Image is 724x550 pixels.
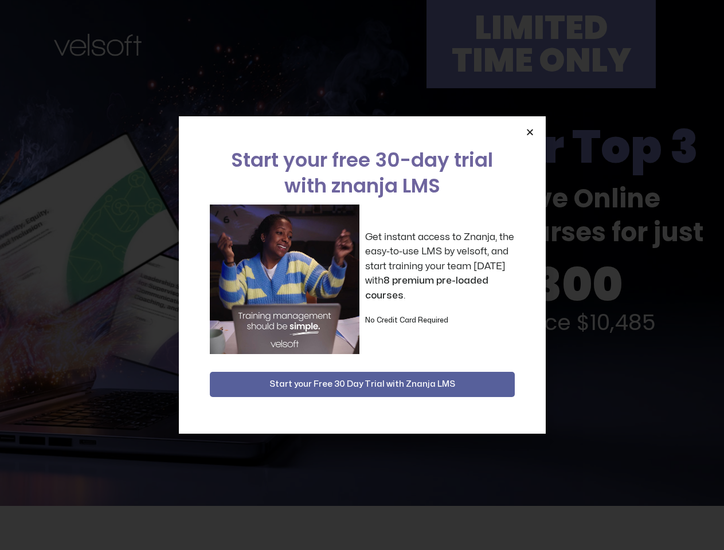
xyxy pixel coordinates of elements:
img: a woman sitting at her laptop dancing [210,205,359,354]
strong: No Credit Card Required [365,317,448,324]
a: Close [526,128,534,136]
strong: 8 premium pre-loaded courses [365,276,488,300]
span: Start your Free 30 Day Trial with Znanja LMS [269,378,455,391]
button: Start your Free 30 Day Trial with Znanja LMS [210,372,515,397]
p: Get instant access to Znanja, the easy-to-use LMS by velsoft, and start training your team [DATE]... [365,230,515,303]
h2: Start your free 30-day trial with znanja LMS [210,147,515,199]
